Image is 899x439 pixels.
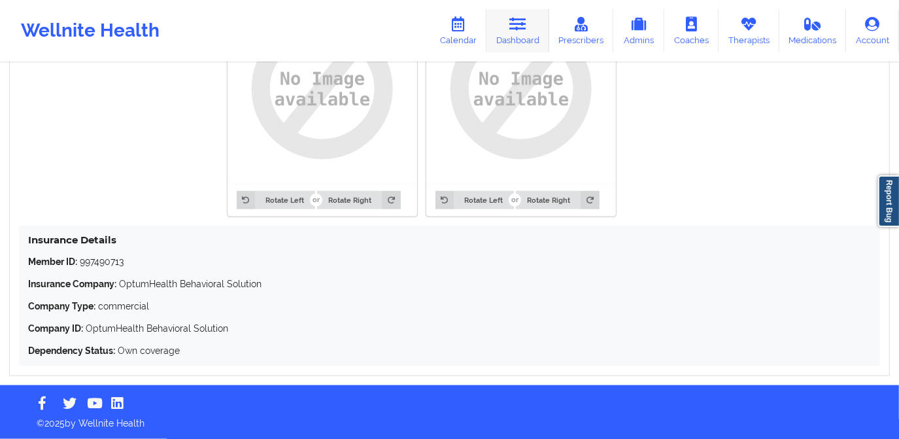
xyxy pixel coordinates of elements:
strong: Dependency Status: [28,345,115,356]
strong: Company ID: [28,323,83,334]
img: uy8AAAAYdEVYdFRodW1iOjpJbWFnZTo6SGVpZ2h0ADUxMo+NU4EAAAAXdEVYdFRodW1iOjpJbWFnZTo6V2lkdGgANTEyHHwD3... [435,3,607,175]
img: uy8AAAAYdEVYdFRodW1iOjpJbWFnZTo6SGVpZ2h0ADUxMo+NU4EAAAAXdEVYdFRodW1iOjpJbWFnZTo6V2lkdGgANTEyHHwD3... [237,3,408,175]
a: Account [846,9,899,52]
strong: Member ID: [28,256,77,267]
a: Prescribers [549,9,614,52]
a: Report Bug [878,175,899,227]
a: Coaches [664,9,719,52]
a: Dashboard [486,9,549,52]
a: Admins [613,9,664,52]
strong: Insurance Company: [28,279,116,289]
a: Calendar [430,9,486,52]
p: Own coverage [28,344,871,357]
h4: Insurance Details [28,234,871,246]
p: © 2025 by Wellnite Health [27,408,872,430]
p: OptumHealth Behavioral Solution [28,277,871,290]
p: 997490713 [28,255,871,268]
button: Rotate Right [317,191,400,209]
button: Rotate Right [516,191,599,209]
button: Rotate Left [435,191,514,209]
a: Therapists [719,9,779,52]
strong: Company Type: [28,301,95,311]
p: OptumHealth Behavioral Solution [28,322,871,335]
p: commercial [28,300,871,313]
a: Medications [779,9,847,52]
button: Rotate Left [237,191,315,209]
